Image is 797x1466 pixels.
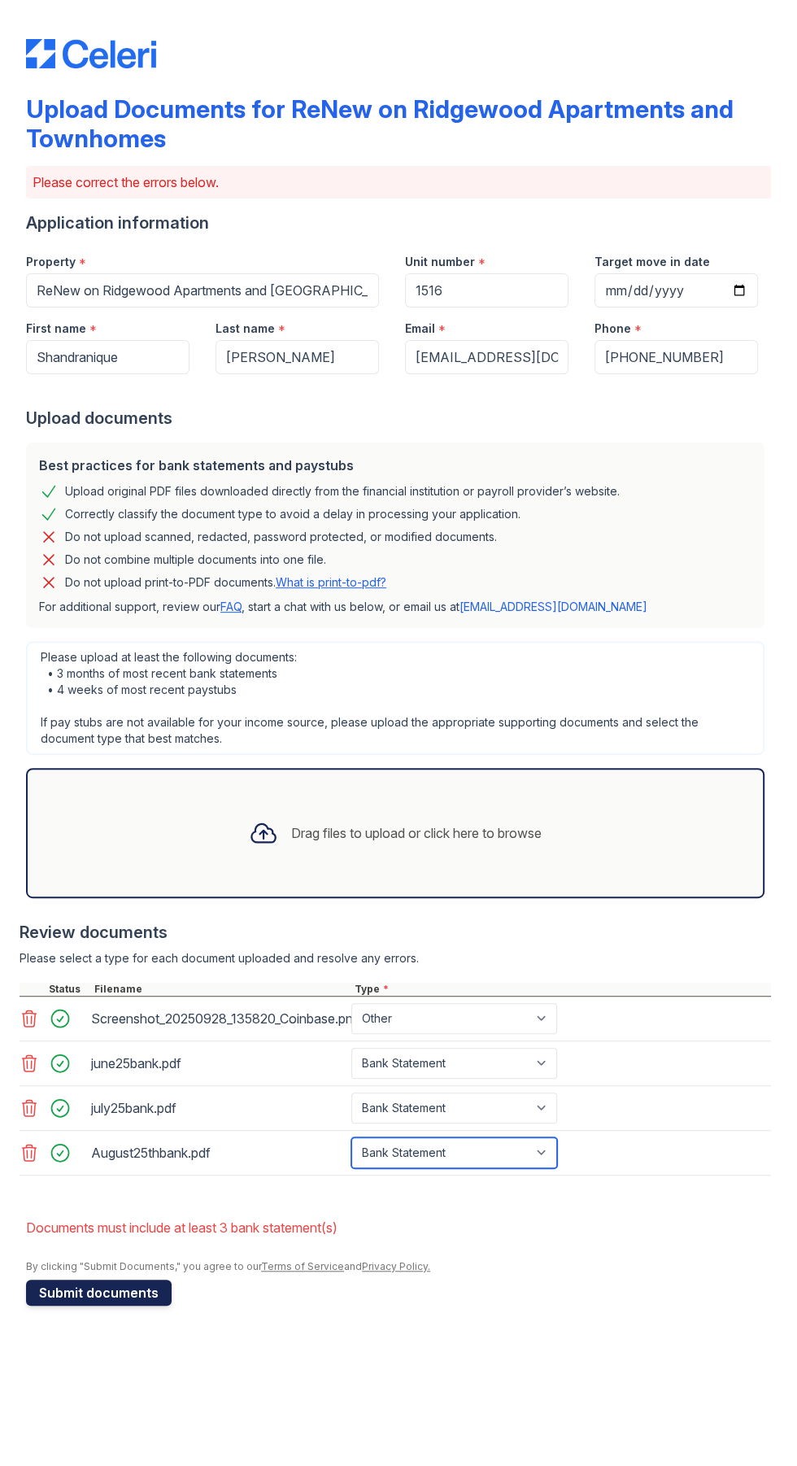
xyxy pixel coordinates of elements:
p: Do not upload print-to-PDF documents. [65,574,386,591]
a: [EMAIL_ADDRESS][DOMAIN_NAME] [459,600,647,613]
div: july25bank.pdf [91,1095,345,1121]
a: What is print-to-pdf? [276,575,386,589]
label: First name [26,321,86,337]
label: Last name [216,321,275,337]
img: CE_Logo_Blue-a8612792a0a2168367f1c8372b55b34899dd931a85d93a1a3d3e32e68fde9ad4.png [26,39,156,68]
label: Phone [594,321,631,337]
div: Review documents [20,921,771,944]
div: Drag files to upload or click here to browse [291,823,542,843]
p: Please correct the errors below. [33,172,764,192]
a: FAQ [220,600,242,613]
div: Upload original PDF files downloaded directly from the financial institution or payroll provider’... [65,482,620,501]
div: Application information [26,212,771,234]
div: Best practices for bank statements and paystubs [39,456,751,475]
div: Do not combine multiple documents into one file. [65,550,326,569]
a: Terms of Service [261,1260,344,1272]
div: By clicking "Submit Documents," you agree to our and [26,1260,771,1273]
label: Property [26,254,76,270]
div: August25thbank.pdf [91,1140,345,1166]
a: Privacy Policy. [362,1260,430,1272]
div: Correctly classify the document type to avoid a delay in processing your application. [65,504,520,524]
div: Please select a type for each document uploaded and resolve any errors. [20,950,771,966]
div: Status [46,983,91,996]
label: Unit number [405,254,475,270]
div: Please upload at least the following documents: • 3 months of most recent bank statements • 4 wee... [26,641,764,755]
button: Submit documents [26,1280,172,1306]
div: Filename [91,983,351,996]
p: For additional support, review our , start a chat with us below, or email us at [39,599,751,615]
div: Type [351,983,771,996]
div: june25bank.pdf [91,1050,345,1076]
div: Do not upload scanned, redacted, password protected, or modified documents. [65,527,497,547]
label: Target move in date [594,254,710,270]
div: Screenshot_20250928_135820_Coinbase.png [91,1006,345,1032]
li: Documents must include at least 3 bank statement(s) [26,1211,771,1244]
label: Email [405,321,435,337]
div: Upload documents [26,407,771,430]
div: Upload Documents for ReNew on Ridgewood Apartments and Townhomes [26,94,771,153]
